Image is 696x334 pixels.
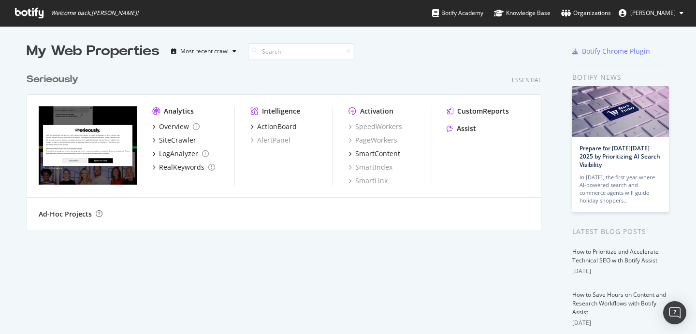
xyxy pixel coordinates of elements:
[572,86,669,137] img: Prepare for Black Friday 2025 by Prioritizing AI Search Visibility
[348,162,392,172] a: SmartIndex
[159,149,198,159] div: LogAnalyzer
[355,149,400,159] div: SmartContent
[432,8,483,18] div: Botify Academy
[348,122,402,131] a: SpeedWorkers
[360,106,393,116] div: Activation
[630,9,676,17] span: Sarra Khemiri
[494,8,551,18] div: Knowledge Base
[348,149,400,159] a: SmartContent
[257,122,297,131] div: ActionBoard
[572,72,669,83] div: Botify news
[51,9,138,17] span: Welcome back, [PERSON_NAME] !
[27,61,549,230] div: grid
[572,290,666,316] a: How to Save Hours on Content and Research Workflows with Botify Assist
[39,209,92,219] div: Ad-Hoc Projects
[572,247,659,264] a: How to Prioritize and Accelerate Technical SEO with Botify Assist
[611,5,691,21] button: [PERSON_NAME]
[152,122,200,131] a: Overview
[180,48,229,54] div: Most recent crawl
[27,73,82,87] a: Serieously
[159,122,189,131] div: Overview
[572,46,650,56] a: Botify Chrome Plugin
[572,226,669,237] div: Latest Blog Posts
[262,106,300,116] div: Intelligence
[248,43,354,60] input: Search
[152,135,196,145] a: SiteCrawler
[250,122,297,131] a: ActionBoard
[159,162,204,172] div: RealKeywords
[447,106,509,116] a: CustomReports
[580,144,660,169] a: Prepare for [DATE][DATE] 2025 by Prioritizing AI Search Visibility
[159,135,196,145] div: SiteCrawler
[457,124,476,133] div: Assist
[582,46,650,56] div: Botify Chrome Plugin
[152,162,215,172] a: RealKeywords
[663,301,686,324] div: Open Intercom Messenger
[572,319,669,327] div: [DATE]
[27,73,78,87] div: Serieously
[152,149,209,159] a: LogAnalyzer
[512,76,541,84] div: Essential
[457,106,509,116] div: CustomReports
[250,135,290,145] a: AlertPanel
[348,135,397,145] a: PageWorkers
[572,267,669,276] div: [DATE]
[167,44,240,59] button: Most recent crawl
[447,124,476,133] a: Assist
[27,42,159,61] div: My Web Properties
[164,106,194,116] div: Analytics
[561,8,611,18] div: Organizations
[580,174,662,204] div: In [DATE], the first year where AI-powered search and commerce agents will guide holiday shoppers…
[348,176,388,186] a: SmartLink
[39,106,137,185] img: serieously.com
